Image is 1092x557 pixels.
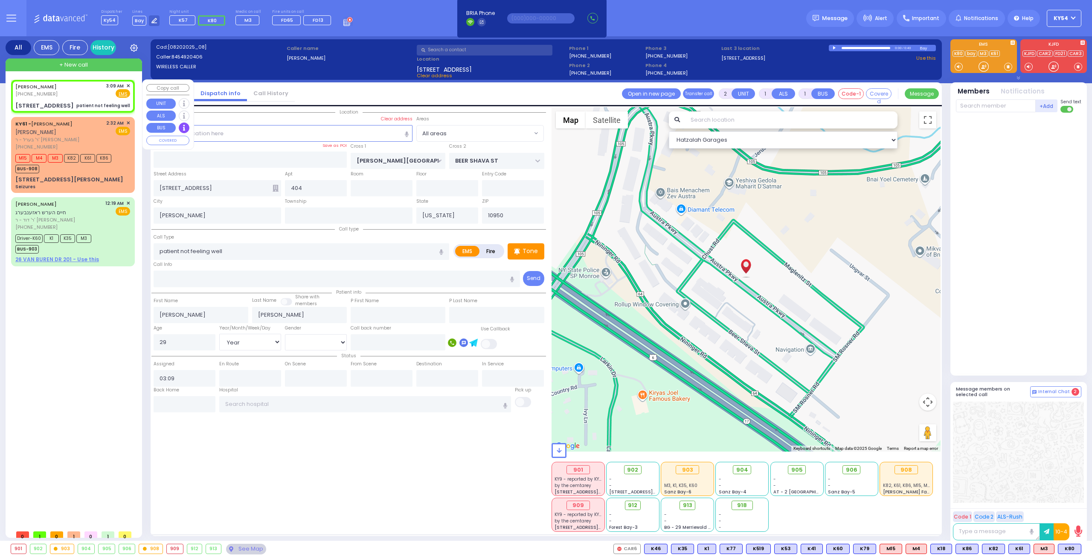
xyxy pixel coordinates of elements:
span: [PHONE_NUMBER] [15,224,58,230]
input: Search a contact [417,45,552,55]
span: [PERSON_NAME] Farm [883,489,933,495]
div: See map [226,544,266,554]
button: ALS-Rush [996,511,1024,522]
label: Medic on call [235,9,262,15]
span: Ky54 [1054,15,1068,22]
span: Sanz Bay-4 [719,489,746,495]
a: Dispatch info [194,89,247,97]
span: Notifications [964,15,998,22]
button: Copy call [146,84,189,92]
span: ✕ [126,120,130,127]
span: by the cemtarey [555,518,591,524]
a: [PERSON_NAME] [15,83,57,90]
u: EMS [119,91,128,97]
span: Help [1022,15,1034,22]
span: Phone 4 [645,62,719,69]
button: Notifications [1001,87,1045,96]
span: by the cemtarey [555,482,591,489]
a: CAR3 [1068,50,1083,57]
button: Show street map [556,111,586,128]
a: History [90,40,116,55]
div: BLS [774,544,797,554]
div: K1 [697,544,716,554]
div: K53 [774,544,797,554]
button: +Add [1036,99,1058,112]
div: K79 [853,544,876,554]
span: ר' בערל - ר' [PERSON_NAME] [15,136,103,143]
span: Send text [1060,99,1081,105]
span: Ky54 [101,15,118,25]
div: BLS [982,544,1005,554]
div: ALS [1034,544,1054,554]
span: All areas [416,125,544,141]
div: M15 [880,544,902,554]
span: [STREET_ADDRESS][PERSON_NAME] [555,489,635,495]
div: [STREET_ADDRESS] [15,102,74,110]
div: 909 [566,501,590,510]
a: FD21 [1054,50,1067,57]
label: Entry Code [482,171,506,178]
div: 0:00 [895,43,902,53]
button: Message [905,88,939,99]
div: 908 [139,544,163,554]
span: EMS [116,207,130,216]
div: - [719,518,766,524]
div: CAR6 [613,544,641,554]
input: Search location here [154,125,413,141]
label: State [416,198,428,205]
button: Code 1 [953,511,972,522]
label: Floor [416,171,427,178]
div: K60 [826,544,850,554]
input: Search location [685,111,898,128]
label: Call back number [351,325,391,332]
label: Cross 1 [351,143,366,150]
label: Cross 2 [449,143,466,150]
div: 903 [50,544,74,554]
div: BLS [826,544,850,554]
span: All areas [417,125,532,141]
div: K80 [1058,544,1081,554]
span: [STREET_ADDRESS][PERSON_NAME] [609,489,690,495]
div: 913 [206,544,221,554]
label: [PHONE_NUMBER] [569,52,611,59]
input: (000)000-00000 [507,13,575,23]
a: Call History [247,89,295,97]
span: 3:09 AM [106,83,124,89]
label: Cad: [156,44,284,51]
button: Drag Pegman onto the map to open Street View [919,424,936,441]
span: 2:32 AM [106,120,124,126]
div: BLS [1008,544,1030,554]
span: חיים הערש ראזענבערג [15,209,66,216]
label: KJFD [1020,42,1087,48]
span: 1 [33,531,46,538]
span: KY61 - [15,120,31,127]
label: Turn off text [1060,105,1074,114]
span: M3, K1, K35, K60 [664,482,697,489]
button: Map camera controls [919,394,936,411]
div: All [6,40,31,55]
div: 901 [566,465,590,475]
span: 0 [119,531,131,538]
label: First Name [154,297,178,304]
div: ALS [880,544,902,554]
label: Save as POI [322,143,347,149]
label: Use Callback [481,326,510,332]
button: Code 2 [973,511,995,522]
label: [PHONE_NUMBER] [645,70,688,76]
div: BENZION TYRNAUER [738,254,753,279]
button: Show satellite imagery [586,111,628,128]
button: Covered [866,88,892,99]
h5: Message members on selected call [956,386,1030,397]
div: Bay [920,45,936,51]
span: [STREET_ADDRESS][PERSON_NAME] [555,524,635,531]
div: K46 [644,544,668,554]
button: BUS [146,123,176,133]
span: Location [335,109,363,115]
label: On Scene [285,361,306,367]
label: Areas [416,116,429,122]
div: - [719,511,766,518]
label: Street Address [154,171,186,178]
span: M15 [15,154,30,163]
div: 912 [187,544,202,554]
button: Transfer call [683,88,714,99]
